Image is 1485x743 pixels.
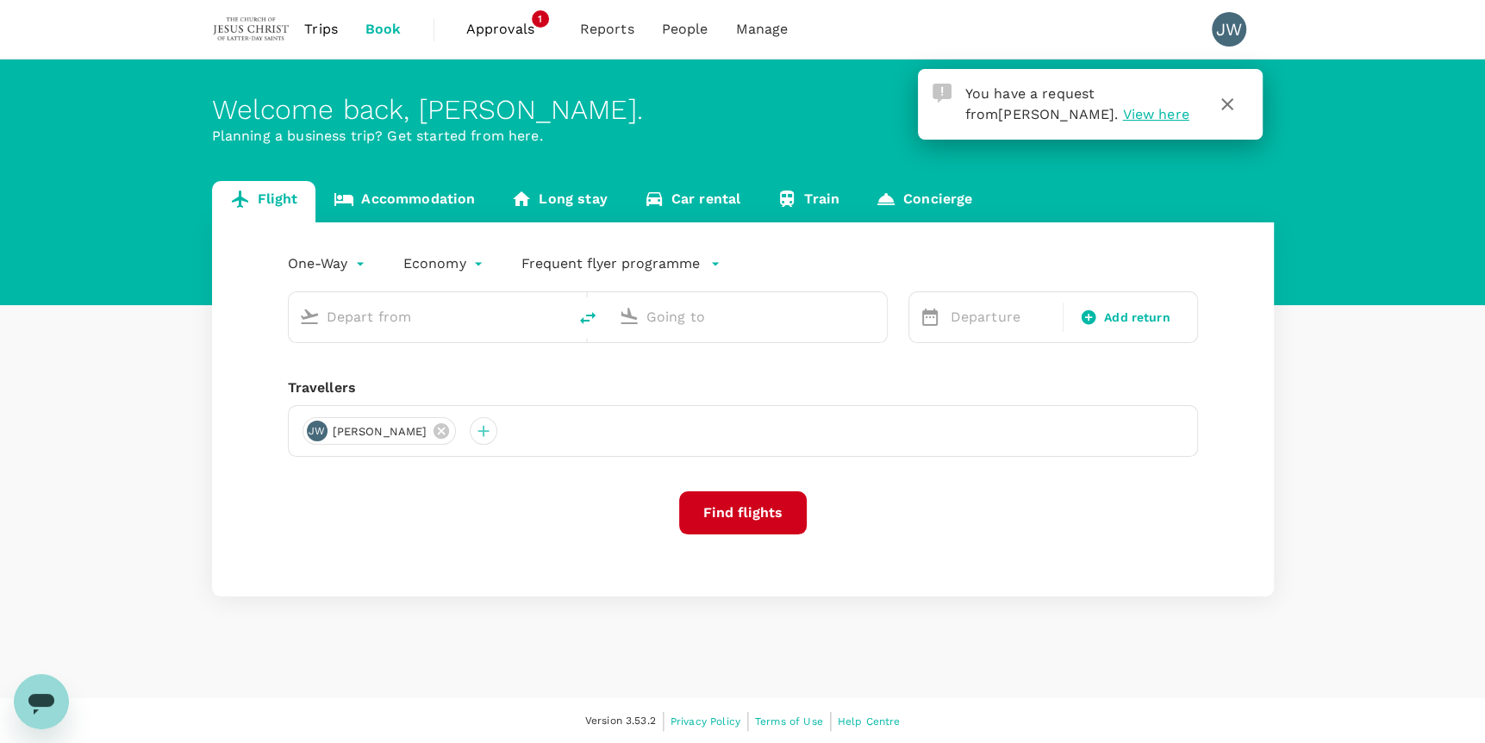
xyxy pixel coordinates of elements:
iframe: Button to launch messaging window [14,674,69,729]
span: Reports [580,19,634,40]
span: [PERSON_NAME] [322,423,438,440]
a: Help Centre [838,712,901,731]
a: Accommodation [315,181,493,222]
div: JW[PERSON_NAME] [303,417,457,445]
button: delete [567,297,608,339]
a: Long stay [493,181,625,222]
div: One-Way [288,250,369,278]
p: Departure [951,307,1053,328]
span: Privacy Policy [671,715,740,727]
a: Terms of Use [755,712,823,731]
a: Concierge [858,181,990,222]
span: Terms of Use [755,715,823,727]
span: Version 3.53.2 [585,713,656,730]
span: You have a request from . [965,85,1119,122]
span: View here [1122,106,1189,122]
img: The Malaysian Church of Jesus Christ of Latter-day Saints [212,10,291,48]
a: Train [758,181,858,222]
div: Travellers [288,378,1198,398]
input: Depart from [327,303,531,330]
img: Approval Request [933,84,952,103]
div: Economy [403,250,487,278]
button: Find flights [679,491,807,534]
p: Planning a business trip? Get started from here. [212,126,1274,147]
button: Open [875,315,878,318]
p: Frequent flyer programme [521,253,700,274]
span: 1 [532,10,549,28]
div: JW [307,421,328,441]
span: Book [365,19,402,40]
span: Manage [735,19,788,40]
button: Open [555,315,558,318]
div: Welcome back , [PERSON_NAME] . [212,94,1274,126]
span: [PERSON_NAME] [998,106,1114,122]
span: Approvals [466,19,552,40]
a: Privacy Policy [671,712,740,731]
span: Add return [1104,309,1170,327]
a: Car rental [626,181,759,222]
div: JW [1212,12,1246,47]
span: Trips [304,19,338,40]
a: Flight [212,181,316,222]
input: Going to [646,303,851,330]
button: Frequent flyer programme [521,253,721,274]
span: Help Centre [838,715,901,727]
span: People [662,19,708,40]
